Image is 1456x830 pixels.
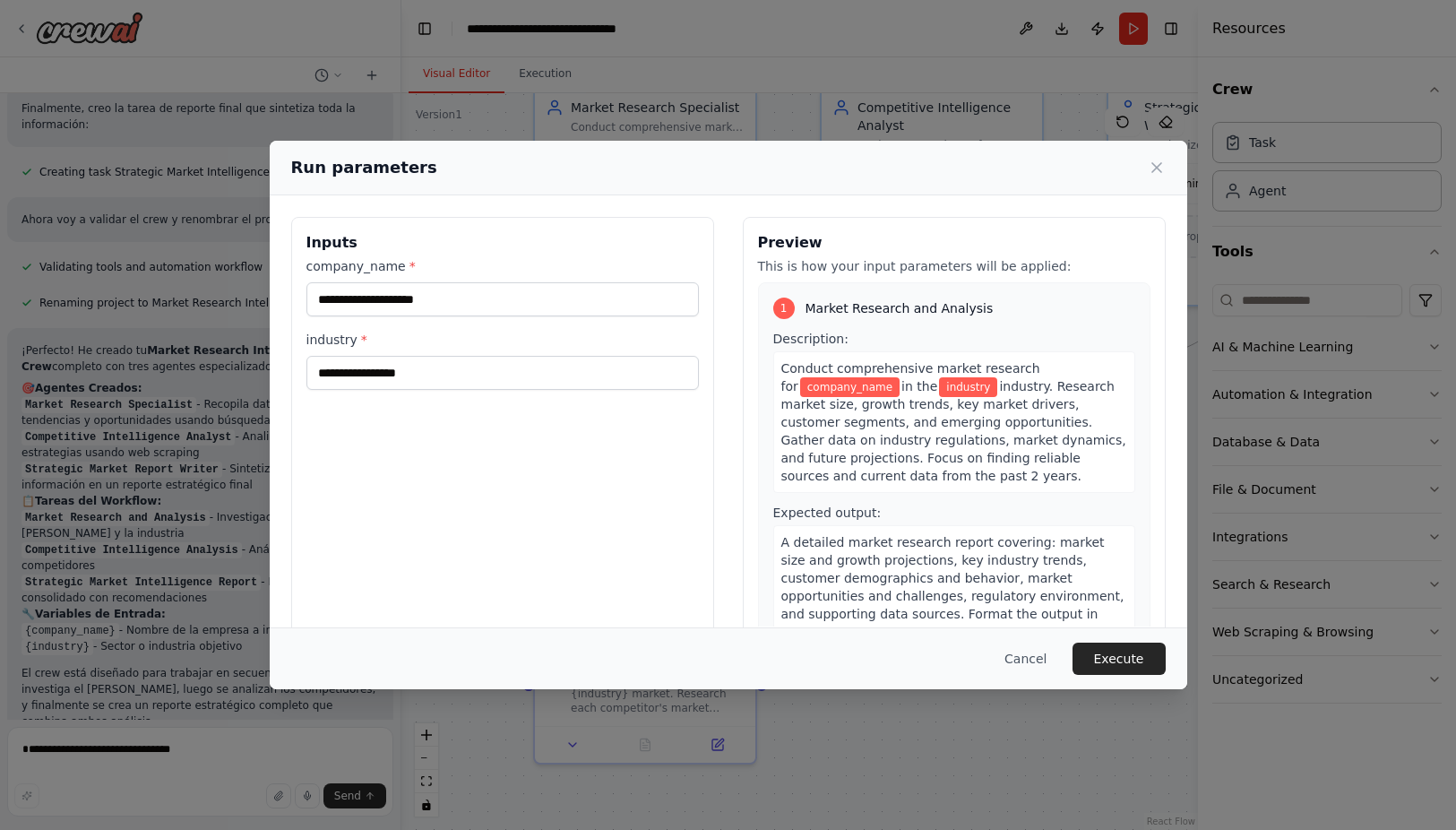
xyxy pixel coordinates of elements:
[773,332,849,346] span: Description:
[758,257,1150,275] p: This is how your input parameters will be applied:
[306,331,699,349] label: industry
[781,361,1040,393] span: Conduct comprehensive market research for
[939,377,997,397] span: Variable: industry
[306,257,699,275] label: company_name
[990,643,1061,675] button: Cancel
[800,377,900,397] span: Variable: company_name
[773,506,882,520] span: Expected output:
[806,299,994,317] span: Market Research and Analysis
[773,298,795,319] div: 1
[1073,643,1166,675] button: Execute
[781,535,1124,639] span: A detailed market research report covering: market size and growth projections, key industry tren...
[901,379,937,393] span: in the
[291,155,437,180] h2: Run parameters
[758,232,1150,254] h3: Preview
[306,232,699,254] h3: Inputs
